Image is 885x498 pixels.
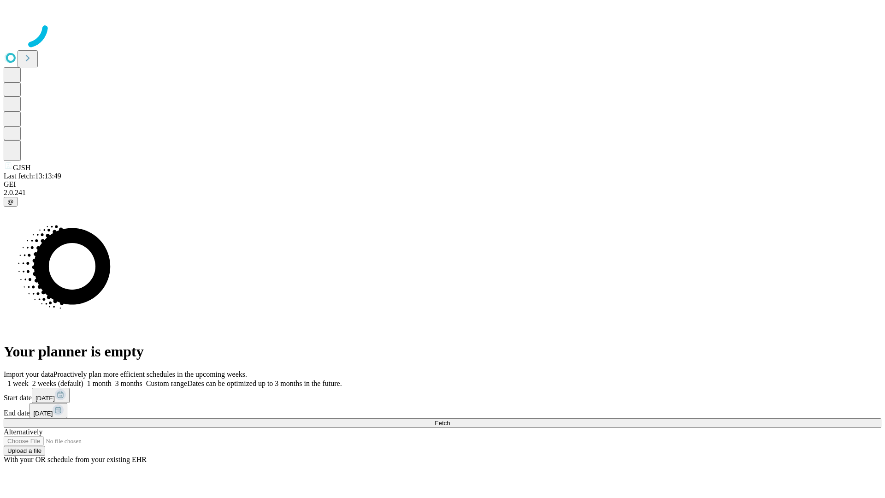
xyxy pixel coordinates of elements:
[13,164,30,172] span: GJSH
[4,418,881,428] button: Fetch
[4,189,881,197] div: 2.0.241
[4,456,147,463] span: With your OR schedule from your existing EHR
[4,403,881,418] div: End date
[4,180,881,189] div: GEI
[187,379,342,387] span: Dates can be optimized up to 3 months in the future.
[4,446,45,456] button: Upload a file
[32,379,83,387] span: 2 weeks (default)
[115,379,142,387] span: 3 months
[4,197,18,207] button: @
[4,343,881,360] h1: Your planner is empty
[435,420,450,427] span: Fetch
[7,198,14,205] span: @
[7,379,29,387] span: 1 week
[4,172,61,180] span: Last fetch: 13:13:49
[32,388,70,403] button: [DATE]
[53,370,247,378] span: Proactively plan more efficient schedules in the upcoming weeks.
[4,428,42,436] span: Alternatively
[29,403,67,418] button: [DATE]
[33,410,53,417] span: [DATE]
[87,379,112,387] span: 1 month
[4,388,881,403] div: Start date
[35,395,55,402] span: [DATE]
[146,379,187,387] span: Custom range
[4,370,53,378] span: Import your data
